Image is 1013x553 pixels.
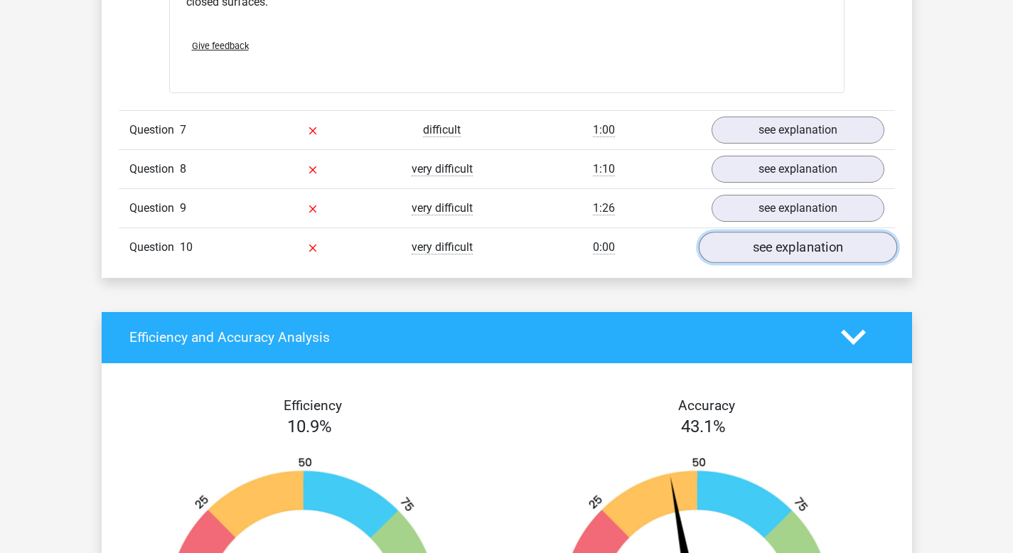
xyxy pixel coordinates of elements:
h4: Accuracy [523,397,890,414]
span: 9 [180,201,186,215]
span: 0:00 [593,240,615,254]
span: Question [129,161,180,178]
a: see explanation [712,117,884,144]
h4: Efficiency and Accuracy Analysis [129,329,820,345]
span: Give feedback [192,41,249,51]
a: see explanation [698,232,896,263]
span: 7 [180,123,186,136]
span: very difficult [412,162,473,176]
span: difficult [423,123,461,137]
span: 1:26 [593,201,615,215]
a: see explanation [712,195,884,222]
span: 8 [180,162,186,176]
span: 10 [180,240,193,254]
span: very difficult [412,201,473,215]
span: Question [129,200,180,217]
span: 10.9% [287,417,332,436]
span: Question [129,239,180,256]
span: 1:00 [593,123,615,137]
span: Question [129,122,180,139]
span: 1:10 [593,162,615,176]
a: see explanation [712,156,884,183]
span: very difficult [412,240,473,254]
span: 43.1% [681,417,726,436]
h4: Efficiency [129,397,496,414]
